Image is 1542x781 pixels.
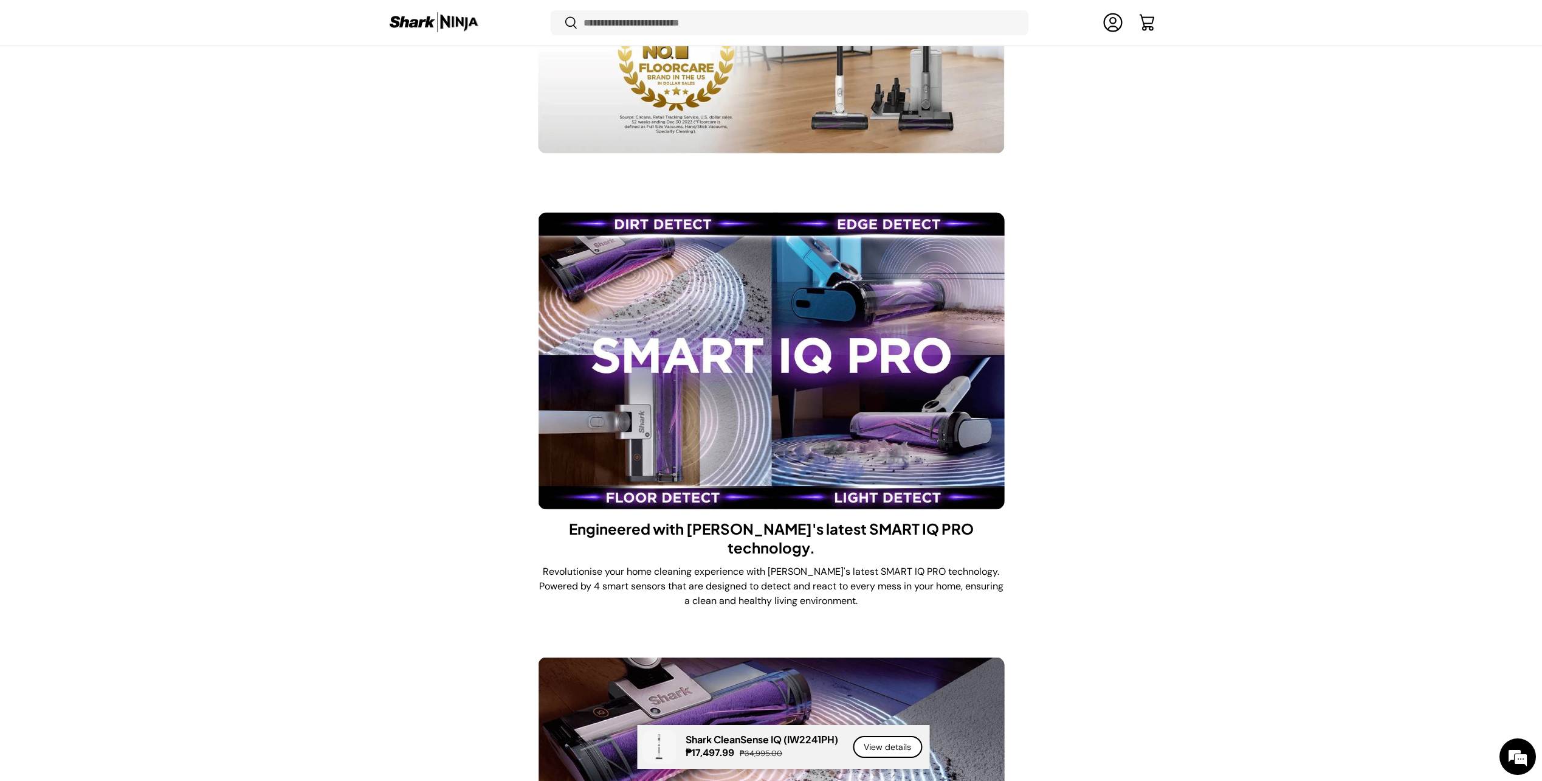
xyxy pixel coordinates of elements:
a: View details [853,736,922,758]
p: Shark CleanSense IQ (IW2241PH) [686,734,838,745]
img: shark-kion-iw2241-full-view-shark-ninja-philippines [642,730,676,764]
strong: ₱17,497.99 [686,746,737,759]
s: ₱34,995.00 [740,748,782,758]
h3: Engineered with [PERSON_NAME]'s latest SMART IQ PRO technology. [538,519,1005,557]
p: Revolutionise your home cleaning experience with [PERSON_NAME]'s latest SMART IQ PRO technology. ... [538,564,1005,608]
img: Shark Ninja Philippines [388,11,480,35]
